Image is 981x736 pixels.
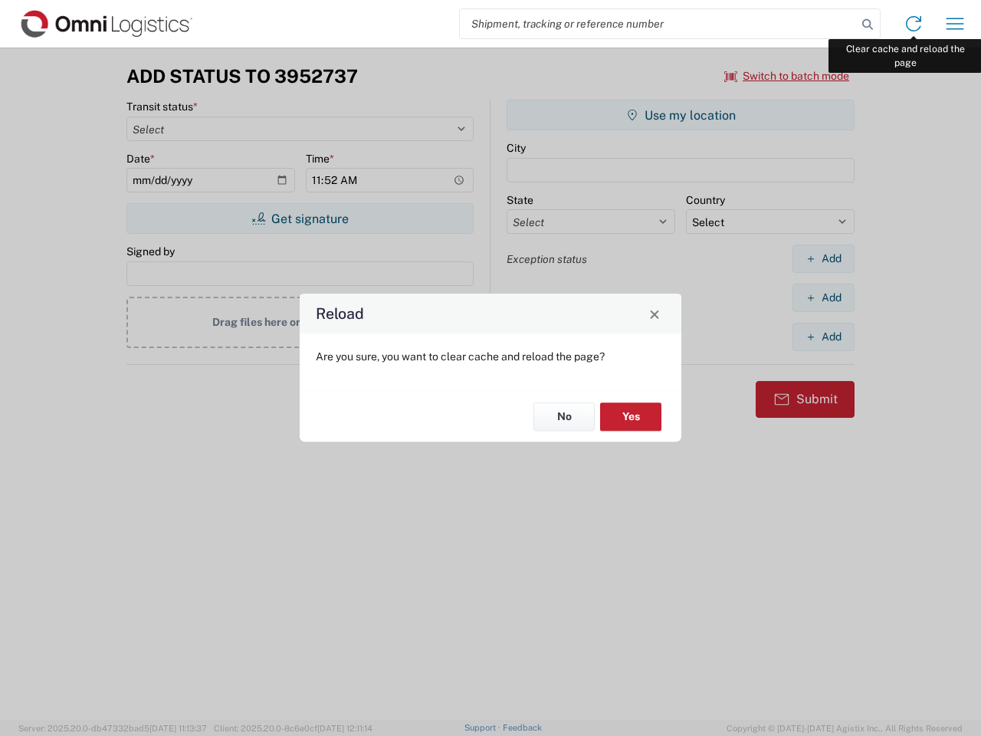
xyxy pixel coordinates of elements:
button: No [533,402,595,431]
button: Close [644,303,665,324]
input: Shipment, tracking or reference number [460,9,857,38]
p: Are you sure, you want to clear cache and reload the page? [316,350,665,363]
h4: Reload [316,303,364,325]
button: Yes [600,402,661,431]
